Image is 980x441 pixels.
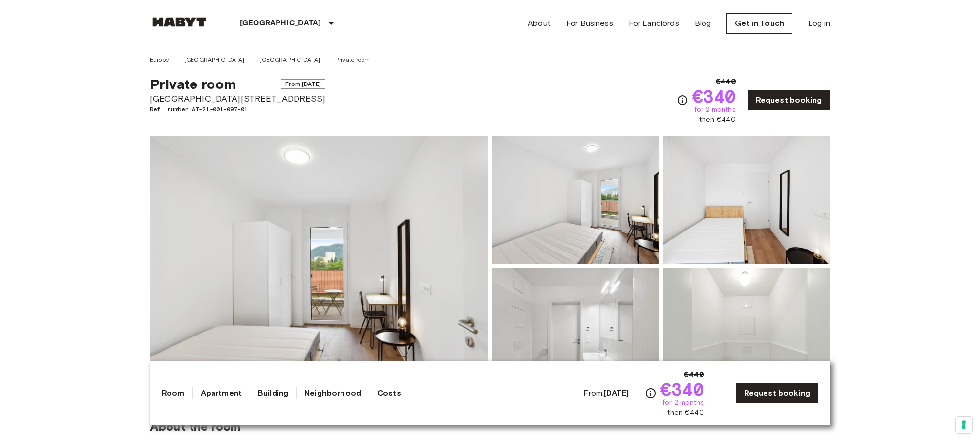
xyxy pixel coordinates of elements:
svg: Check cost overview for full price breakdown. Please note that discounts apply to new joiners onl... [645,387,657,399]
span: Private room [150,76,236,92]
span: [GEOGRAPHIC_DATA][STREET_ADDRESS] [150,92,325,105]
img: Picture of unit AT-21-001-097-01 [663,268,830,396]
img: Picture of unit AT-21-001-097-01 [492,268,659,396]
a: Costs [377,387,401,399]
span: €440 [684,369,704,380]
a: For Landlords [629,18,679,29]
a: [GEOGRAPHIC_DATA] [184,55,245,64]
a: Log in [808,18,830,29]
a: About [528,18,551,29]
a: Blog [695,18,711,29]
span: for 2 months [662,398,704,408]
a: Building [258,387,288,399]
span: From: [583,388,629,399]
span: About the room [150,420,830,434]
img: Picture of unit AT-21-001-097-01 [492,136,659,264]
a: Room [162,387,185,399]
span: Ref. number AT-21-001-097-01 [150,105,325,114]
img: Habyt [150,17,209,27]
img: Picture of unit AT-21-001-097-01 [663,136,830,264]
span: From [DATE] [281,79,325,89]
p: [GEOGRAPHIC_DATA] [240,18,321,29]
a: Neighborhood [304,387,361,399]
a: Request booking [747,90,830,110]
b: [DATE] [604,388,629,398]
span: for 2 months [694,105,736,115]
img: Marketing picture of unit AT-21-001-097-01 [150,136,488,396]
span: then €440 [667,408,703,418]
span: €340 [692,87,736,105]
span: €440 [716,76,736,87]
a: Private room [335,55,370,64]
button: Your consent preferences for tracking technologies [956,417,972,433]
a: Get in Touch [726,13,792,34]
a: Europe [150,55,169,64]
span: €340 [660,380,704,398]
a: For Business [566,18,613,29]
a: Request booking [736,383,818,403]
a: [GEOGRAPHIC_DATA] [259,55,320,64]
span: then €440 [699,115,735,125]
svg: Check cost overview for full price breakdown. Please note that discounts apply to new joiners onl... [677,94,688,106]
a: Apartment [201,387,242,399]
